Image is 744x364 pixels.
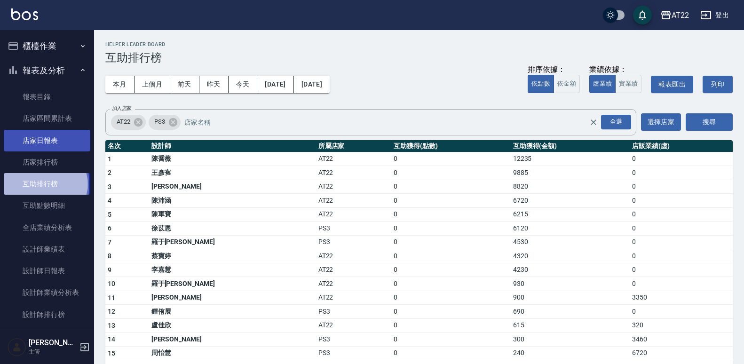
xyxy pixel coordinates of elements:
button: 虛業績 [589,75,616,93]
span: 15 [108,349,116,357]
button: 實業績 [615,75,641,93]
td: AT22 [316,207,392,222]
td: 0 [391,194,510,208]
td: 3460 [630,332,733,347]
td: 4320 [511,249,630,263]
td: 930 [511,277,630,291]
button: 報表匯出 [651,76,693,93]
input: 店家名稱 [182,114,606,130]
img: Person [8,338,26,356]
a: 互助點數明細 [4,195,90,216]
td: 0 [391,152,510,166]
th: 互助獲得(金額) [511,140,630,152]
td: 0 [630,180,733,194]
span: 8 [108,252,111,260]
td: PS3 [316,305,392,319]
td: 陳軍寶 [149,207,316,222]
div: PS3 [149,115,181,130]
td: 0 [630,207,733,222]
td: 王彥寯 [149,166,316,180]
th: 互助獲得(點數) [391,140,510,152]
div: AT22 [111,115,146,130]
td: 0 [630,235,733,249]
h5: [PERSON_NAME] [29,338,77,348]
button: [DATE] [257,76,293,93]
td: [PERSON_NAME] [149,332,316,347]
button: 今天 [229,76,258,93]
td: 0 [630,263,733,277]
td: 蔡寶婷 [149,249,316,263]
td: 615 [511,318,630,332]
button: 搜尋 [686,113,733,131]
td: 盧佳欣 [149,318,316,332]
td: 0 [391,291,510,305]
td: 4230 [511,263,630,277]
span: 10 [108,280,116,287]
button: 登出 [697,7,733,24]
button: 報表及分析 [4,58,90,83]
button: Open [599,113,633,131]
span: AT22 [111,117,136,127]
button: 本月 [105,76,135,93]
td: 0 [391,346,510,360]
td: 0 [630,277,733,291]
td: 0 [391,235,510,249]
span: 5 [108,211,111,218]
td: PS3 [316,222,392,236]
span: 4 [108,197,111,204]
td: 0 [391,332,510,347]
td: 0 [630,305,733,319]
th: 名次 [105,140,149,152]
a: 商品銷售排行榜 [4,325,90,347]
label: 加入店家 [112,105,132,112]
button: 櫃檯作業 [4,34,90,58]
h2: Helper Leader Board [105,41,733,47]
a: 店家日報表 [4,130,90,151]
span: 11 [108,294,116,301]
td: 0 [630,249,733,263]
a: 全店業績分析表 [4,217,90,238]
a: 設計師業績分析表 [4,282,90,303]
td: 8820 [511,180,630,194]
td: 羅于[PERSON_NAME] [149,235,316,249]
td: 羅于[PERSON_NAME] [149,277,316,291]
button: 列印 [703,76,733,93]
button: 選擇店家 [641,113,681,131]
button: [DATE] [294,76,330,93]
td: 0 [630,152,733,166]
td: 0 [391,277,510,291]
td: AT22 [316,291,392,305]
button: Clear [587,116,600,129]
td: 3350 [630,291,733,305]
td: 周怡慧 [149,346,316,360]
td: 0 [630,166,733,180]
button: 上個月 [135,76,170,93]
th: 設計師 [149,140,316,152]
span: 2 [108,169,111,176]
td: 0 [391,207,510,222]
span: 3 [108,183,111,190]
span: 14 [108,335,116,343]
td: [PERSON_NAME] [149,180,316,194]
td: AT22 [316,166,392,180]
span: 7 [108,238,111,246]
td: 李嘉慧 [149,263,316,277]
td: 0 [391,166,510,180]
a: 互助排行榜 [4,173,90,195]
td: PS3 [316,235,392,249]
td: 6120 [511,222,630,236]
td: 0 [391,249,510,263]
td: PS3 [316,332,392,347]
div: 全選 [601,115,631,129]
td: 300 [511,332,630,347]
span: 9 [108,266,111,274]
span: 6 [108,224,111,232]
a: 店家排行榜 [4,151,90,173]
a: 設計師排行榜 [4,304,90,325]
p: 主管 [29,348,77,356]
button: 前天 [170,76,199,93]
button: save [633,6,652,24]
td: 6215 [511,207,630,222]
img: Logo [11,8,38,20]
td: 9885 [511,166,630,180]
